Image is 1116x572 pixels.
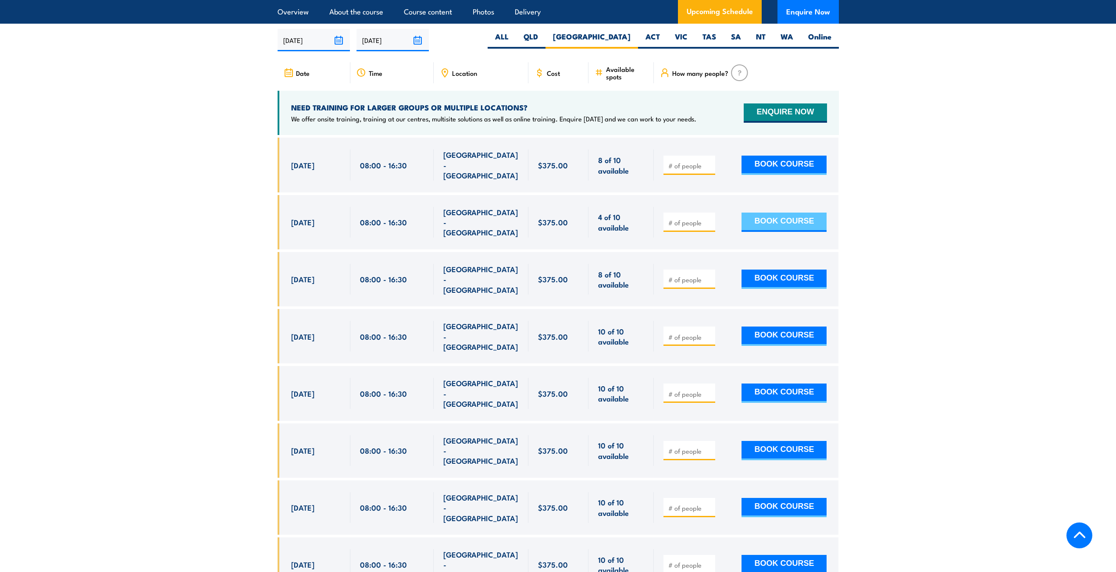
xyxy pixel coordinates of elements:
p: We offer onsite training, training at our centres, multisite solutions as well as online training... [291,114,696,123]
span: 10 of 10 available [598,440,644,461]
button: BOOK COURSE [742,441,827,460]
span: [GEOGRAPHIC_DATA] - [GEOGRAPHIC_DATA] [443,435,519,466]
span: 08:00 - 16:30 [360,331,407,341]
span: [GEOGRAPHIC_DATA] - [GEOGRAPHIC_DATA] [443,378,519,409]
label: Online [801,32,839,49]
span: 8 of 10 available [598,155,644,175]
input: To date [357,29,429,51]
button: BOOK COURSE [742,156,827,175]
span: [GEOGRAPHIC_DATA] - [GEOGRAPHIC_DATA] [443,492,519,523]
span: Date [296,69,310,77]
span: [DATE] [291,502,314,512]
span: [DATE] [291,274,314,284]
span: 10 of 10 available [598,497,644,518]
input: # of people [668,218,712,227]
input: From date [278,29,350,51]
span: [DATE] [291,559,314,569]
span: $375.00 [538,217,568,227]
span: [GEOGRAPHIC_DATA] - [GEOGRAPHIC_DATA] [443,264,519,295]
label: ALL [488,32,516,49]
span: 08:00 - 16:30 [360,445,407,455]
button: BOOK COURSE [742,213,827,232]
label: VIC [667,32,695,49]
span: Time [369,69,382,77]
span: 10 of 10 available [598,326,644,347]
span: 10 of 10 available [598,383,644,404]
span: [DATE] [291,160,314,170]
span: $375.00 [538,502,568,512]
input: # of people [668,504,712,512]
span: Location [452,69,477,77]
input: # of people [668,561,712,569]
input: # of people [668,447,712,455]
input: # of people [668,161,712,170]
span: 08:00 - 16:30 [360,217,407,227]
span: 08:00 - 16:30 [360,559,407,569]
span: [DATE] [291,445,314,455]
button: BOOK COURSE [742,384,827,403]
span: [GEOGRAPHIC_DATA] - [GEOGRAPHIC_DATA] [443,321,519,352]
span: $375.00 [538,160,568,170]
span: 08:00 - 16:30 [360,388,407,398]
span: $375.00 [538,388,568,398]
span: Available spots [606,65,648,80]
span: [GEOGRAPHIC_DATA] - [GEOGRAPHIC_DATA] [443,207,519,238]
span: Cost [547,69,560,77]
input: # of people [668,390,712,398]
span: [DATE] [291,388,314,398]
label: [GEOGRAPHIC_DATA] [546,32,638,49]
span: 08:00 - 16:30 [360,274,407,284]
label: ACT [638,32,667,49]
span: $375.00 [538,331,568,341]
button: ENQUIRE NOW [744,103,827,123]
span: [DATE] [291,331,314,341]
h4: NEED TRAINING FOR LARGER GROUPS OR MULTIPLE LOCATIONS? [291,103,696,112]
span: 08:00 - 16:30 [360,160,407,170]
span: 8 of 10 available [598,269,644,290]
button: BOOK COURSE [742,327,827,346]
button: BOOK COURSE [742,270,827,289]
span: $375.00 [538,445,568,455]
span: 08:00 - 16:30 [360,502,407,512]
label: SA [724,32,749,49]
input: # of people [668,275,712,284]
label: TAS [695,32,724,49]
span: $375.00 [538,274,568,284]
span: $375.00 [538,559,568,569]
label: WA [773,32,801,49]
span: [DATE] [291,217,314,227]
input: # of people [668,333,712,341]
span: 4 of 10 available [598,212,644,232]
span: [GEOGRAPHIC_DATA] - [GEOGRAPHIC_DATA] [443,149,519,180]
label: NT [749,32,773,49]
span: How many people? [672,69,728,77]
button: BOOK COURSE [742,498,827,517]
label: QLD [516,32,546,49]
